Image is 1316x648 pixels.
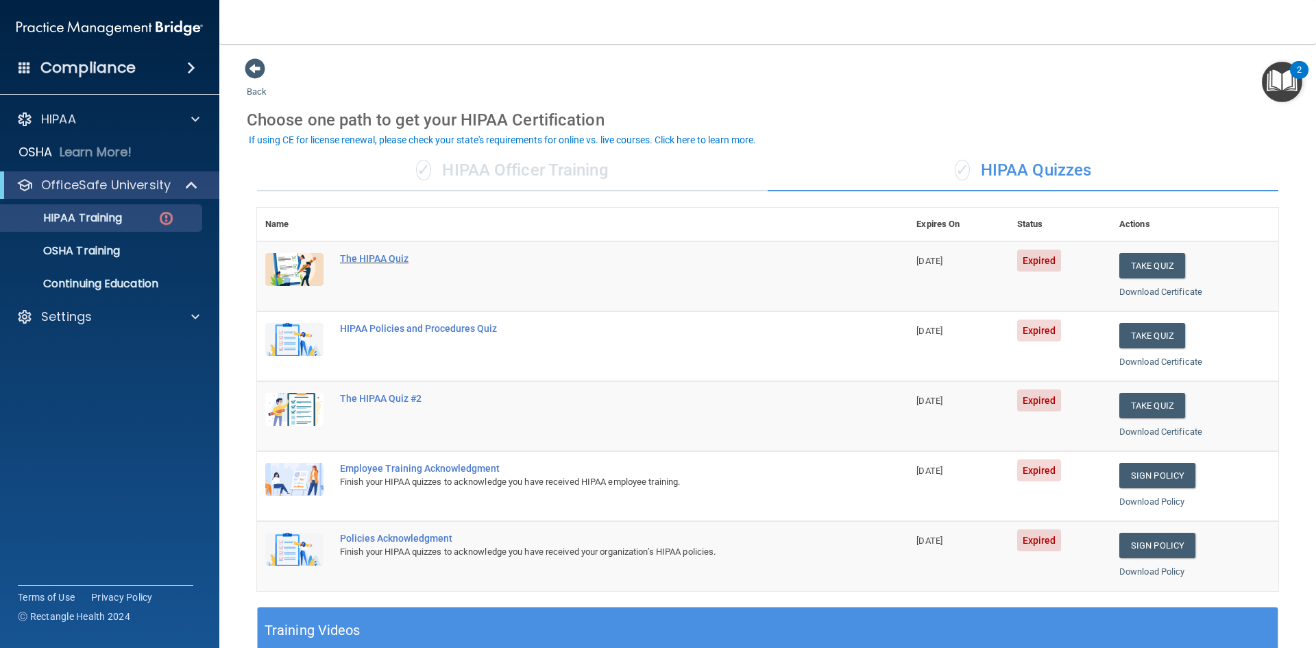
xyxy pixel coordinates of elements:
a: Privacy Policy [91,590,153,604]
div: Choose one path to get your HIPAA Certification [247,100,1289,140]
span: Expired [1017,389,1062,411]
span: Expired [1017,459,1062,481]
a: Terms of Use [18,590,75,604]
div: HIPAA Officer Training [257,150,768,191]
span: ✓ [416,160,431,180]
a: Settings [16,309,199,325]
span: Ⓒ Rectangle Health 2024 [18,610,130,623]
button: Open Resource Center, 2 new notifications [1262,62,1302,102]
p: OfficeSafe University [41,177,171,193]
button: Take Quiz [1119,253,1185,278]
span: Expired [1017,320,1062,341]
div: If using CE for license renewal, please check your state's requirements for online vs. live cours... [249,135,756,145]
p: HIPAA Training [9,211,122,225]
h4: Compliance [40,58,136,77]
p: HIPAA [41,111,76,128]
th: Actions [1111,208,1278,241]
th: Expires On [908,208,1008,241]
a: Back [247,70,267,97]
span: [DATE] [916,536,942,546]
button: Take Quiz [1119,393,1185,418]
div: Finish your HIPAA quizzes to acknowledge you have received HIPAA employee training. [340,474,840,490]
th: Name [257,208,332,241]
button: If using CE for license renewal, please check your state's requirements for online vs. live cours... [247,133,758,147]
span: Expired [1017,529,1062,551]
div: Policies Acknowledgment [340,533,840,544]
div: 2 [1297,70,1302,88]
div: The HIPAA Quiz #2 [340,393,840,404]
span: ✓ [955,160,970,180]
p: Settings [41,309,92,325]
div: The HIPAA Quiz [340,253,840,264]
div: HIPAA Policies and Procedures Quiz [340,323,840,334]
p: Learn More! [60,144,132,160]
img: PMB logo [16,14,203,42]
a: Sign Policy [1119,533,1195,558]
span: [DATE] [916,466,942,476]
a: Download Policy [1119,566,1185,577]
button: Take Quiz [1119,323,1185,348]
th: Status [1009,208,1111,241]
img: danger-circle.6113f641.png [158,210,175,227]
div: Finish your HIPAA quizzes to acknowledge you have received your organization’s HIPAA policies. [340,544,840,560]
p: Continuing Education [9,277,196,291]
span: [DATE] [916,326,942,336]
span: [DATE] [916,396,942,406]
div: HIPAA Quizzes [768,150,1278,191]
span: Expired [1017,250,1062,272]
a: Download Certificate [1119,287,1202,297]
a: Download Policy [1119,496,1185,507]
h5: Training Videos [265,619,361,643]
a: OfficeSafe University [16,177,199,193]
div: Employee Training Acknowledgment [340,463,840,474]
a: HIPAA [16,111,199,128]
p: OSHA Training [9,244,120,258]
p: OSHA [19,144,53,160]
a: Download Certificate [1119,427,1202,437]
span: [DATE] [916,256,942,266]
a: Download Certificate [1119,357,1202,367]
a: Sign Policy [1119,463,1195,488]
